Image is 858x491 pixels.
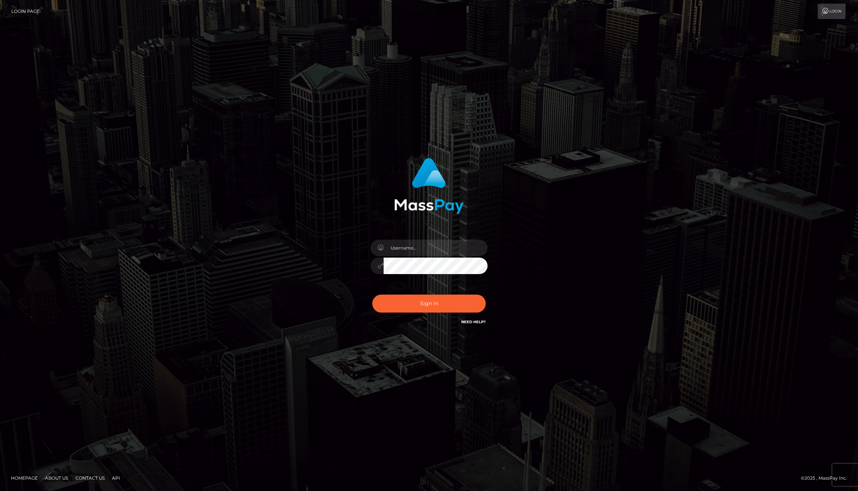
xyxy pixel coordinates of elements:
a: API [109,472,123,484]
a: Login Page [11,4,40,19]
a: Need Help? [461,320,486,324]
a: About Us [42,472,71,484]
div: © 2025 , MassPay Inc. [801,474,853,482]
a: Homepage [8,472,41,484]
a: Login [818,4,846,19]
input: Username... [384,240,488,256]
img: MassPay Login [394,158,464,214]
button: Sign in [372,295,486,313]
a: Contact Us [72,472,108,484]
